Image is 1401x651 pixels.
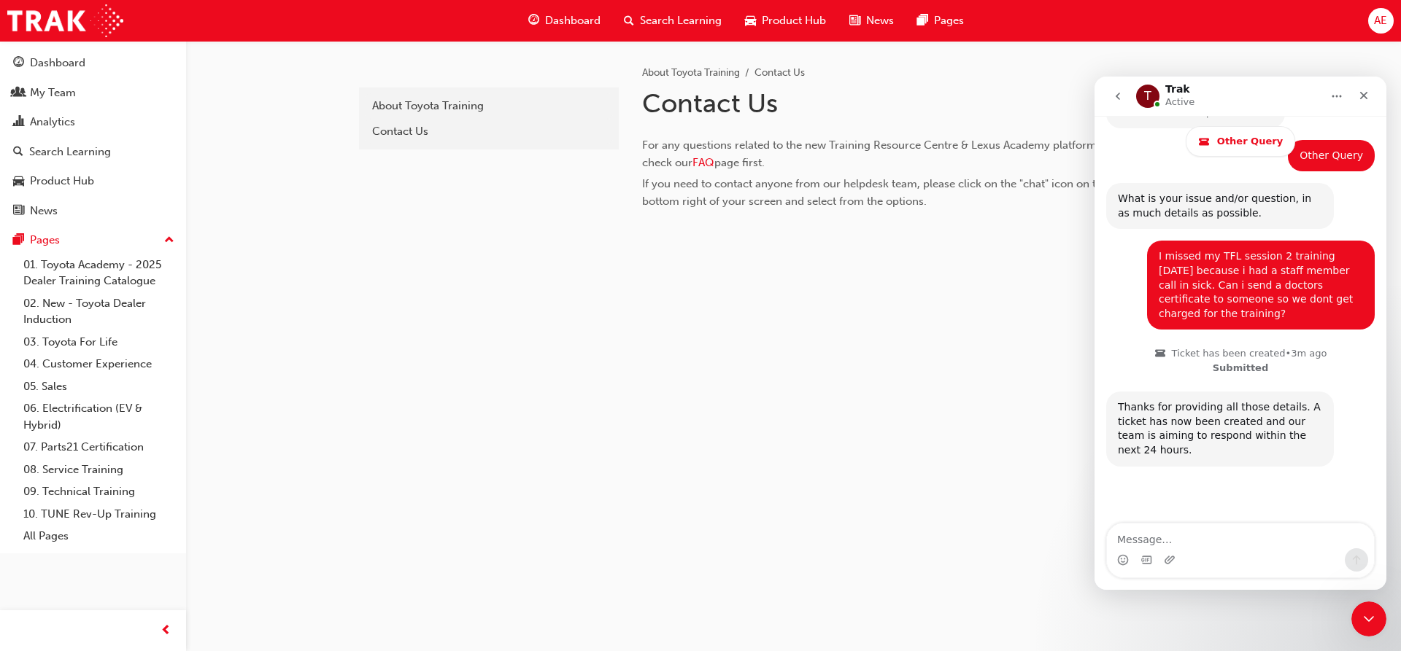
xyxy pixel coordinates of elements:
a: My Team [6,79,180,106]
span: pages-icon [13,234,24,247]
a: 01. Toyota Academy - 2025 Dealer Training Catalogue [18,254,180,292]
div: Contact Us [372,123,606,140]
span: Product Hub [762,12,826,29]
span: For any questions related to the new Training Resource Centre & Lexus Academy platforms, check our [642,139,1108,169]
a: guage-iconDashboard [517,6,612,36]
a: Analytics [6,109,180,136]
button: AE [1368,8,1394,34]
a: About Toyota Training [642,66,740,79]
div: Pages [30,232,60,249]
a: News [6,198,180,225]
span: page first. If you need to contact anyone from our helpdesk team, please click on the "chat" icon... [642,156,1217,208]
a: FAQ [692,156,714,169]
a: search-iconSearch Learning [612,6,733,36]
li: Contact Us [754,65,805,82]
a: About Toyota Training [365,93,613,119]
a: 08. Service Training [18,459,180,481]
a: 05. Sales [18,375,180,398]
span: Dashboard [545,12,601,29]
a: 10. TUNE Rev-Up Training [18,503,180,526]
span: car-icon [13,175,24,188]
a: news-iconNews [838,6,906,36]
a: 07. Parts21 Certification [18,436,180,459]
span: guage-icon [528,12,539,30]
div: About Toyota Training [372,98,606,114]
h1: Contact Us [642,87,1121,120]
span: prev-icon [161,622,171,640]
span: search-icon [13,146,23,159]
div: Product Hub [30,173,94,190]
a: Dashboard [6,50,180,77]
a: car-iconProduct Hub [733,6,838,36]
a: Search Learning [6,139,180,165]
div: Analytics [30,114,75,130]
span: Search Learning [640,12,722,29]
span: news-icon [13,205,24,218]
span: people-icon [13,87,24,100]
span: up-icon [164,231,174,250]
div: Dashboard [30,55,85,71]
span: car-icon [745,12,756,30]
span: search-icon [624,12,634,30]
button: Pages [6,227,180,254]
a: 02. New - Toyota Dealer Induction [18,292,180,331]
span: pages-icon [917,12,928,30]
a: 06. Electrification (EV & Hybrid) [18,397,180,436]
a: 03. Toyota For Life [18,331,180,354]
a: 09. Technical Training [18,480,180,503]
a: All Pages [18,525,180,547]
span: guage-icon [13,57,24,70]
span: AE [1374,12,1387,29]
iframe: Intercom live chat [1095,77,1386,590]
img: Trak [7,4,123,37]
a: Product Hub [6,168,180,195]
span: Pages [934,12,964,29]
a: Contact Us [365,119,613,144]
iframe: Intercom live chat [1351,601,1386,636]
div: My Team [30,85,76,101]
span: chart-icon [13,116,24,129]
button: DashboardMy TeamAnalyticsSearch LearningProduct HubNews [6,47,180,227]
a: pages-iconPages [906,6,976,36]
span: News [866,12,894,29]
div: News [30,203,58,219]
div: Search Learning [29,144,111,160]
a: 04. Customer Experience [18,353,180,375]
span: news-icon [849,12,860,30]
